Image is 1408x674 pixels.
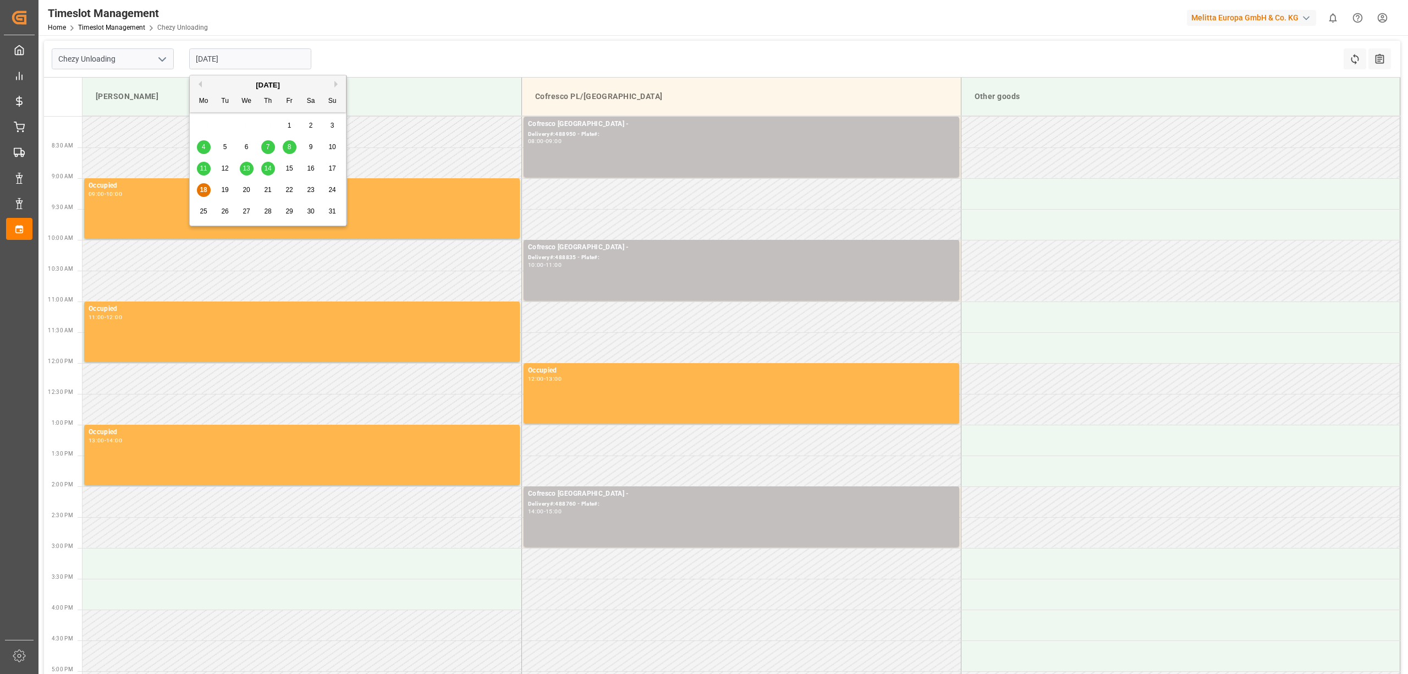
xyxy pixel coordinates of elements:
div: Choose Sunday, August 10th, 2025 [326,140,339,154]
div: Choose Wednesday, August 27th, 2025 [240,205,254,218]
div: Cofresco [GEOGRAPHIC_DATA] - [528,119,955,130]
div: Choose Wednesday, August 6th, 2025 [240,140,254,154]
span: 1:00 PM [52,420,73,426]
div: 09:00 [546,139,562,144]
div: - [105,315,106,320]
div: Mo [197,95,211,108]
span: 23 [307,186,314,194]
div: [DATE] [190,80,346,91]
div: - [544,509,546,514]
div: 15:00 [546,509,562,514]
span: 27 [243,207,250,215]
div: Choose Saturday, August 9th, 2025 [304,140,318,154]
span: 14 [264,165,271,172]
span: 17 [328,165,335,172]
div: 13:00 [546,376,562,381]
div: Choose Tuesday, August 5th, 2025 [218,140,232,154]
div: Choose Sunday, August 17th, 2025 [326,162,339,176]
span: 19 [221,186,228,194]
div: Choose Monday, August 25th, 2025 [197,205,211,218]
span: 9 [309,143,313,151]
div: - [544,376,546,381]
div: Choose Thursday, August 28th, 2025 [261,205,275,218]
div: 11:00 [89,315,105,320]
span: 15 [285,165,293,172]
div: Occupied [89,304,515,315]
span: 6 [245,143,249,151]
div: 11:00 [546,262,562,267]
button: Next Month [334,81,341,87]
span: 3:30 PM [52,574,73,580]
div: 10:00 [528,262,544,267]
div: Sa [304,95,318,108]
div: 14:00 [106,438,122,443]
div: Su [326,95,339,108]
span: 2:00 PM [52,481,73,487]
span: 10 [328,143,335,151]
div: Occupied [89,180,515,191]
span: 30 [307,207,314,215]
span: 7 [266,143,270,151]
span: 8 [288,143,291,151]
div: Choose Tuesday, August 26th, 2025 [218,205,232,218]
span: 20 [243,186,250,194]
span: 12:30 PM [48,389,73,395]
span: 21 [264,186,271,194]
div: Choose Tuesday, August 12th, 2025 [218,162,232,176]
div: 14:00 [528,509,544,514]
span: 1 [288,122,291,129]
div: Choose Friday, August 15th, 2025 [283,162,296,176]
div: Choose Thursday, August 21st, 2025 [261,183,275,197]
div: month 2025-08 [193,115,343,222]
span: 3:00 PM [52,543,73,549]
span: 22 [285,186,293,194]
span: 31 [328,207,335,215]
div: Choose Monday, August 11th, 2025 [197,162,211,176]
span: 3 [331,122,334,129]
span: 11:30 AM [48,327,73,333]
div: Choose Saturday, August 23rd, 2025 [304,183,318,197]
div: Choose Friday, August 22nd, 2025 [283,183,296,197]
span: 18 [200,186,207,194]
div: - [105,191,106,196]
div: Delivery#:488835 - Plate#: [528,253,955,262]
span: 12:00 PM [48,358,73,364]
span: 16 [307,165,314,172]
input: Type to search/select [52,48,174,69]
div: Choose Monday, August 18th, 2025 [197,183,211,197]
div: 12:00 [528,376,544,381]
span: 28 [264,207,271,215]
div: Delivery#:488760 - Plate#: [528,500,955,509]
div: Choose Monday, August 4th, 2025 [197,140,211,154]
div: Timeslot Management [48,5,208,21]
span: 26 [221,207,228,215]
a: Timeslot Management [78,24,145,31]
div: Choose Friday, August 29th, 2025 [283,205,296,218]
div: Occupied [528,365,955,376]
span: 13 [243,165,250,172]
div: Cofresco [GEOGRAPHIC_DATA] - [528,242,955,253]
span: 1:30 PM [52,451,73,457]
div: Choose Friday, August 8th, 2025 [283,140,296,154]
div: Choose Sunday, August 24th, 2025 [326,183,339,197]
span: 5:00 PM [52,666,73,672]
div: - [544,139,546,144]
span: 9:30 AM [52,204,73,210]
span: 2:30 PM [52,512,73,518]
div: 13:00 [89,438,105,443]
div: Fr [283,95,296,108]
div: Th [261,95,275,108]
span: 11 [200,165,207,172]
div: Choose Tuesday, August 19th, 2025 [218,183,232,197]
div: 09:00 [89,191,105,196]
div: Other goods [970,86,1391,107]
div: Choose Thursday, August 7th, 2025 [261,140,275,154]
span: 4:00 PM [52,605,73,611]
span: 25 [200,207,207,215]
span: 5 [223,143,227,151]
span: 2 [309,122,313,129]
div: - [544,262,546,267]
span: 12 [221,165,228,172]
div: Choose Wednesday, August 13th, 2025 [240,162,254,176]
input: DD.MM.YYYY [189,48,311,69]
